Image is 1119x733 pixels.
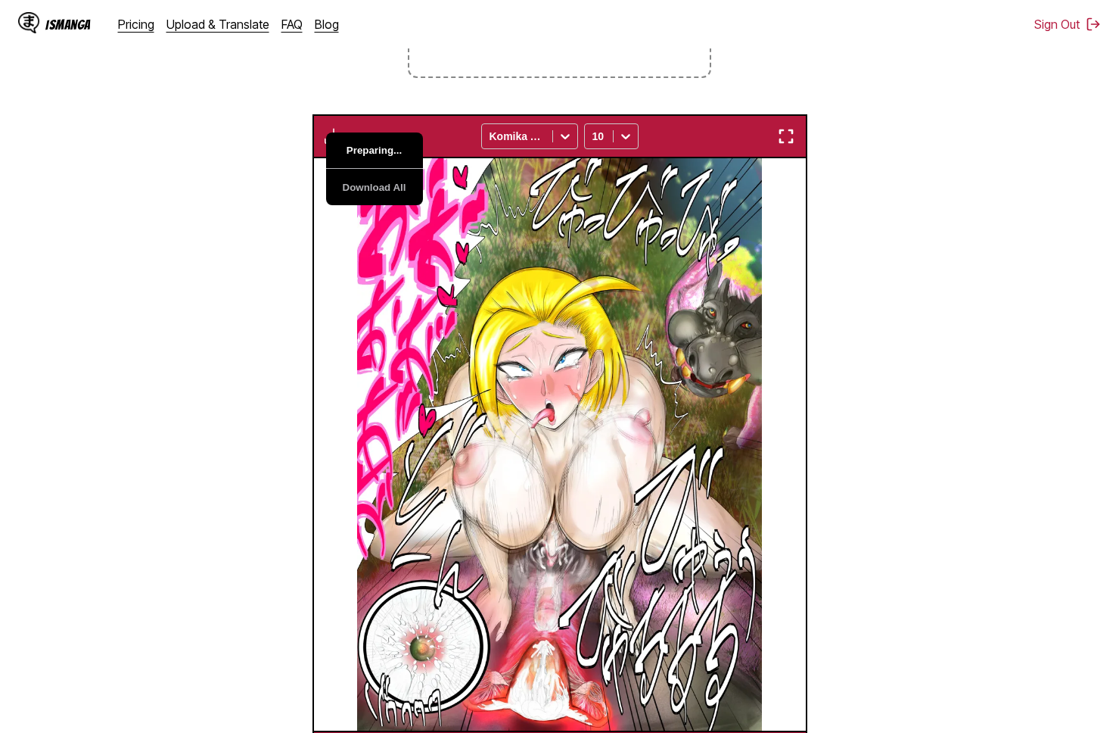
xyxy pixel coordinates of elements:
[118,17,154,32] a: Pricing
[45,17,91,32] div: IsManga
[325,127,343,145] img: Download translated images
[18,12,39,33] img: IsManga Logo
[777,127,795,145] img: Enter fullscreen
[315,17,339,32] a: Blog
[281,17,303,32] a: FAQ
[357,158,762,731] img: Manga Panel
[1034,17,1101,32] button: Sign Out
[166,17,269,32] a: Upload & Translate
[18,12,118,36] a: IsManga LogoIsManga
[326,133,423,169] button: Preparing...
[1086,17,1101,32] img: Sign out
[326,169,423,205] button: Download All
